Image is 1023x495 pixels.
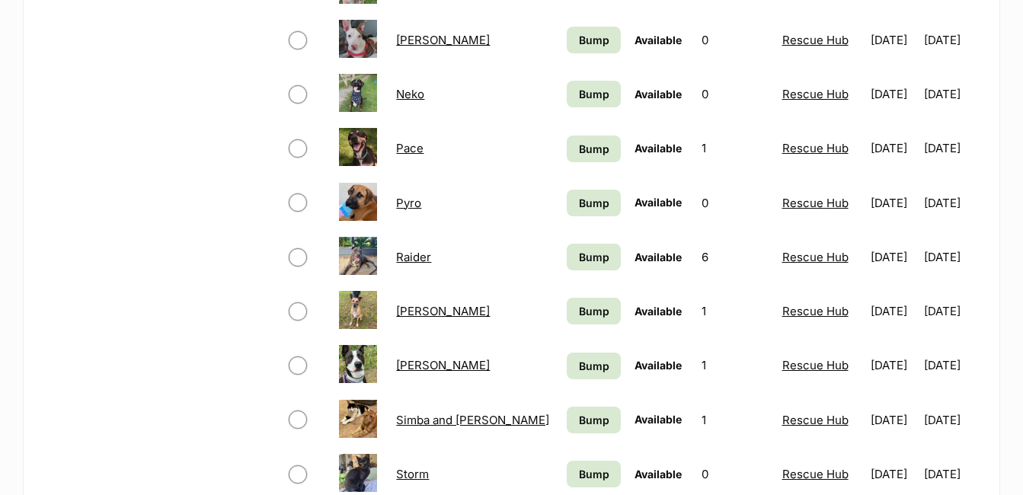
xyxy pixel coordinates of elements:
td: [DATE] [924,68,983,120]
td: [DATE] [865,231,923,283]
a: Bump [567,190,621,216]
a: Bump [567,244,621,270]
span: Bump [579,303,609,319]
td: [DATE] [865,177,923,229]
span: Bump [579,32,609,48]
td: 6 [695,231,774,283]
a: Bump [567,461,621,487]
td: [DATE] [924,339,983,391]
a: Simba and [PERSON_NAME] [396,413,549,427]
td: 0 [695,14,774,66]
a: Bump [567,27,621,53]
span: Bump [579,412,609,428]
a: [PERSON_NAME] [396,33,490,47]
td: 0 [695,177,774,229]
span: Available [635,413,682,426]
span: Available [635,251,682,263]
a: Bump [567,81,621,107]
span: Available [635,468,682,481]
a: Rescue Hub [782,304,849,318]
td: [DATE] [924,231,983,283]
a: Storm [396,467,429,481]
td: 0 [695,68,774,120]
span: Available [635,359,682,372]
td: 1 [695,122,774,174]
span: Available [635,88,682,101]
a: Bump [567,298,621,324]
a: Bump [567,353,621,379]
a: Bump [567,407,621,433]
td: [DATE] [924,285,983,337]
td: [DATE] [865,122,923,174]
a: Rescue Hub [782,141,849,155]
td: [DATE] [865,14,923,66]
a: Rescue Hub [782,87,849,101]
td: [DATE] [924,177,983,229]
td: [DATE] [924,14,983,66]
span: Bump [579,466,609,482]
span: Available [635,142,682,155]
td: [DATE] [865,394,923,446]
td: 1 [695,285,774,337]
span: Available [635,196,682,209]
a: Rescue Hub [782,196,849,210]
span: Bump [579,358,609,374]
span: Bump [579,141,609,157]
a: Rescue Hub [782,467,849,481]
a: Rescue Hub [782,358,849,372]
span: Bump [579,195,609,211]
span: Bump [579,249,609,265]
a: Pyro [396,196,421,210]
a: Pace [396,141,424,155]
a: Neko [396,87,424,101]
td: [DATE] [865,68,923,120]
a: Rescue Hub [782,250,849,264]
a: [PERSON_NAME] [396,304,490,318]
td: 1 [695,394,774,446]
img: Simba and Albert [339,400,377,438]
a: Bump [567,136,621,162]
a: Rescue Hub [782,33,849,47]
a: Rescue Hub [782,413,849,427]
span: Available [635,34,682,46]
td: [DATE] [924,122,983,174]
span: Bump [579,86,609,102]
td: [DATE] [865,285,923,337]
a: Raider [396,250,431,264]
td: [DATE] [924,394,983,446]
td: 1 [695,339,774,391]
span: Available [635,305,682,318]
a: [PERSON_NAME] [396,358,490,372]
td: [DATE] [865,339,923,391]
